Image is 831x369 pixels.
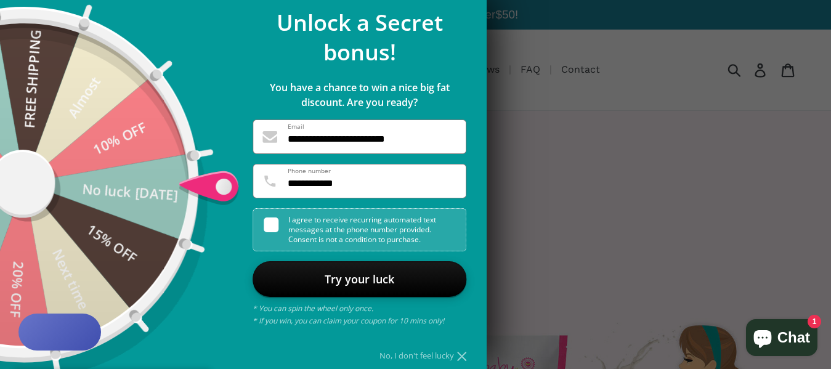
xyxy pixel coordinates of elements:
[253,8,466,67] p: Unlock a Secret bonus!
[742,319,821,359] inbox-online-store-chat: Shopify online store chat
[253,315,466,327] p: * If you win, you can claim your coupon for 10 mins only!
[18,314,101,351] button: Rewards
[288,123,304,129] label: Email
[264,209,466,251] div: I agree to receive recurring automated text messages at the phone number provided. Consent is not...
[253,80,466,110] p: You have a chance to win a nice big fat discount. Are you ready?
[288,168,331,174] label: Phone number
[253,352,466,360] div: No, I don't feel lucky
[253,302,466,315] p: * You can spin the wheel only once.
